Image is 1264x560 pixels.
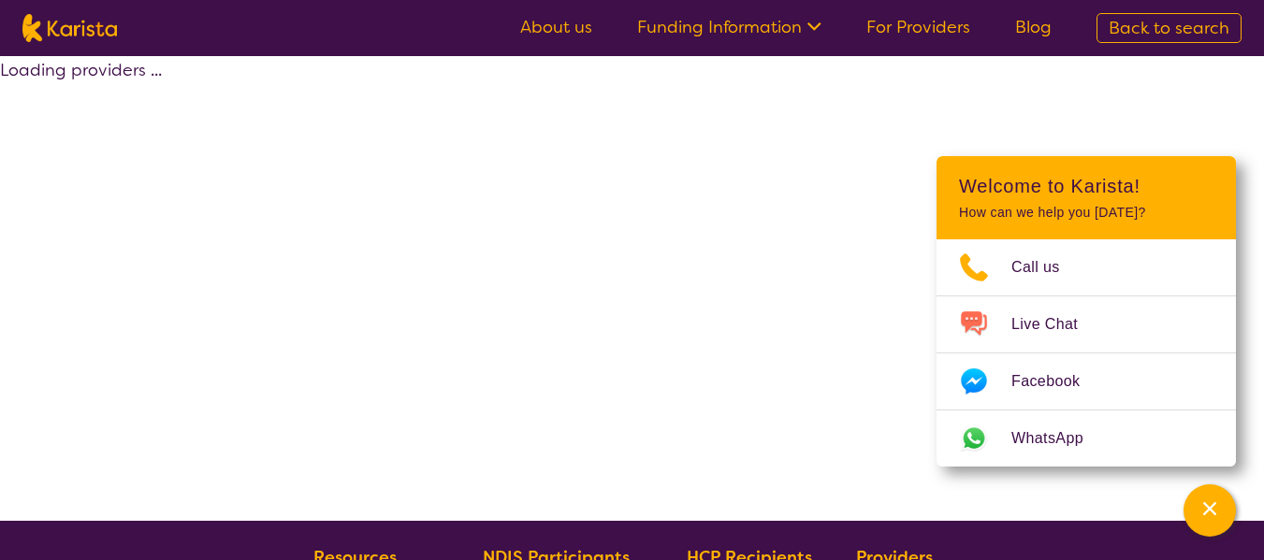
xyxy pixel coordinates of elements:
img: Karista logo [22,14,117,42]
span: Live Chat [1011,310,1100,338]
a: Funding Information [637,16,821,38]
span: Call us [1011,253,1082,281]
ul: Choose channel [937,239,1236,467]
a: Blog [1015,16,1052,38]
span: WhatsApp [1011,424,1106,452]
a: About us [520,16,592,38]
a: Web link opens in a new tab. [937,410,1236,467]
span: Facebook [1011,367,1102,395]
h2: Welcome to Karista! [959,175,1213,197]
div: Channel Menu [937,156,1236,467]
button: Channel Menu [1184,484,1236,537]
span: Back to search [1109,17,1229,39]
a: Back to search [1097,13,1242,43]
p: How can we help you [DATE]? [959,205,1213,221]
a: For Providers [866,16,970,38]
